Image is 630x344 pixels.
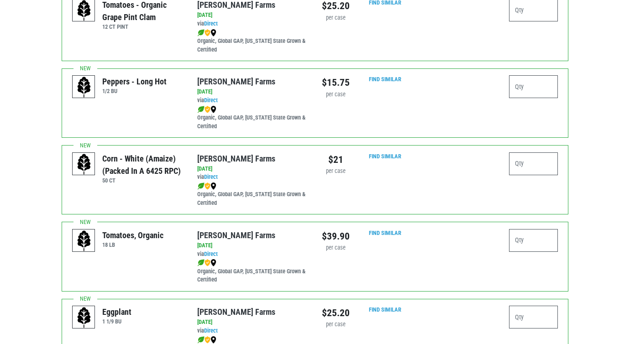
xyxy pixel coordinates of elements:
div: Organic, Global GAP, [US_STATE] State Grown & Certified [197,182,308,208]
div: Eggplant [102,306,131,318]
img: placeholder-variety-43d6402dacf2d531de610a020419775a.svg [73,76,95,99]
img: safety-e55c860ca8c00a9c171001a62a92dabd.png [205,259,210,266]
h6: 1 1/9 BU [102,318,131,325]
a: Find Similar [369,76,401,83]
img: map_marker-0e94453035b3232a4d21701695807de9.png [210,259,216,266]
img: leaf-e5c59151409436ccce96b2ca1b28e03c.png [197,259,205,266]
img: map_marker-0e94453035b3232a4d21701695807de9.png [210,336,216,344]
img: map_marker-0e94453035b3232a4d21701695807de9.png [210,106,216,113]
div: $15.75 [322,75,350,90]
h6: 18 LB [102,241,163,248]
h6: 12 CT PINT [102,23,183,30]
a: [PERSON_NAME] Farms [197,230,275,240]
a: Direct [204,250,218,257]
div: [DATE] [197,318,308,327]
input: Qty [509,306,558,328]
h6: 1/2 BU [102,88,167,94]
a: Find Similar [369,153,401,160]
a: Direct [204,97,218,104]
a: Find Similar [369,306,401,313]
div: Organic, Global GAP, [US_STATE] State Grown & Certified [197,105,308,131]
img: map_marker-0e94453035b3232a4d21701695807de9.png [210,182,216,190]
div: per case [322,14,350,22]
img: safety-e55c860ca8c00a9c171001a62a92dabd.png [205,29,210,36]
img: placeholder-variety-43d6402dacf2d531de610a020419775a.svg [73,306,95,329]
img: safety-e55c860ca8c00a9c171001a62a92dabd.png [205,106,210,113]
div: per case [322,167,350,176]
a: Direct [204,327,218,334]
div: $21 [322,152,350,167]
img: leaf-e5c59151409436ccce96b2ca1b28e03c.png [197,29,205,36]
div: Organic, Global GAP, [US_STATE] State Grown & Certified [197,259,308,285]
h6: 50 CT [102,177,183,184]
div: per case [322,320,350,329]
a: Direct [204,20,218,27]
div: [DATE] [197,165,308,173]
div: Corn - White (Amaize) (Packed in a 6425 RPC) [102,152,183,177]
a: Direct [204,173,218,180]
a: [PERSON_NAME] Farms [197,154,275,163]
div: via [197,165,308,208]
img: safety-e55c860ca8c00a9c171001a62a92dabd.png [205,336,210,344]
div: per case [322,90,350,99]
div: via [197,88,308,130]
a: [PERSON_NAME] Farms [197,307,275,317]
img: map_marker-0e94453035b3232a4d21701695807de9.png [210,29,216,36]
img: leaf-e5c59151409436ccce96b2ca1b28e03c.png [197,106,205,113]
img: leaf-e5c59151409436ccce96b2ca1b28e03c.png [197,182,205,190]
a: Find Similar [369,229,401,236]
div: via [197,11,308,54]
input: Qty [509,75,558,98]
img: safety-e55c860ca8c00a9c171001a62a92dabd.png [205,182,210,190]
a: [PERSON_NAME] Farms [197,77,275,86]
div: Organic, Global GAP, [US_STATE] State Grown & Certified [197,28,308,54]
img: leaf-e5c59151409436ccce96b2ca1b28e03c.png [197,336,205,344]
div: [DATE] [197,241,308,250]
img: placeholder-variety-43d6402dacf2d531de610a020419775a.svg [73,153,95,176]
input: Qty [509,152,558,175]
div: $25.20 [322,306,350,320]
input: Qty [509,229,558,252]
div: [DATE] [197,11,308,20]
div: Tomatoes, Organic [102,229,163,241]
div: [DATE] [197,88,308,96]
div: $39.90 [322,229,350,244]
div: per case [322,244,350,252]
div: Peppers - Long Hot [102,75,167,88]
img: placeholder-variety-43d6402dacf2d531de610a020419775a.svg [73,229,95,252]
div: via [197,241,308,284]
